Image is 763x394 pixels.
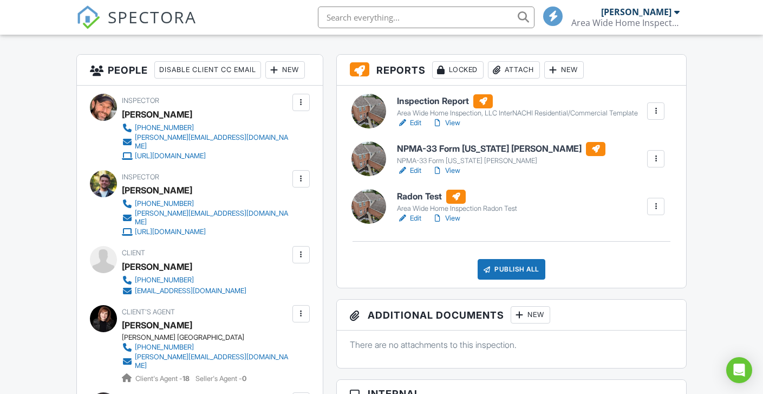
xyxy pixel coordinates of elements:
[135,152,206,160] div: [URL][DOMAIN_NAME]
[135,209,290,227] div: [PERSON_NAME][EMAIL_ADDRESS][DOMAIN_NAME]
[726,357,752,383] div: Open Intercom Messenger
[397,142,605,166] a: NPMA-33 Form [US_STATE] [PERSON_NAME] NPMA-33 Form [US_STATE] [PERSON_NAME]
[122,317,192,333] a: [PERSON_NAME]
[135,343,194,352] div: [PHONE_NUMBER]
[135,276,194,285] div: [PHONE_NUMBER]
[397,190,517,204] h6: Radon Test
[122,198,290,209] a: [PHONE_NUMBER]
[571,17,680,28] div: Area Wide Home Inspection, LLC
[122,122,290,133] a: [PHONE_NUMBER]
[397,142,605,156] h6: NPMA-33 Form [US_STATE] [PERSON_NAME]
[511,306,550,324] div: New
[397,94,638,108] h6: Inspection Report
[108,5,197,28] span: SPECTORA
[135,124,194,132] div: [PHONE_NUMBER]
[318,7,534,28] input: Search everything...
[122,182,192,198] div: [PERSON_NAME]
[397,204,517,213] div: Area Wide Home Inspection Radon Test
[397,157,605,165] div: NPMA-33 Form [US_STATE] [PERSON_NAME]
[337,300,687,331] h3: Additional Documents
[544,61,584,79] div: New
[397,109,638,118] div: Area Wide Home Inspection, LLC InterNACHI Residential/Commercial Template
[135,199,194,208] div: [PHONE_NUMBER]
[601,7,671,17] div: [PERSON_NAME]
[337,55,687,86] h3: Reports
[76,15,197,37] a: SPECTORA
[135,133,290,151] div: [PERSON_NAME][EMAIL_ADDRESS][DOMAIN_NAME]
[122,353,290,370] a: [PERSON_NAME][EMAIL_ADDRESS][DOMAIN_NAME]
[432,165,460,176] a: View
[182,374,190,383] strong: 18
[122,106,192,122] div: [PERSON_NAME]
[432,213,460,224] a: View
[488,61,540,79] div: Attach
[195,374,246,383] span: Seller's Agent -
[135,287,246,295] div: [EMAIL_ADDRESS][DOMAIN_NAME]
[135,228,206,236] div: [URL][DOMAIN_NAME]
[76,5,100,29] img: The Best Home Inspection Software - Spectora
[122,275,246,286] a: [PHONE_NUMBER]
[432,61,484,79] div: Locked
[432,118,460,128] a: View
[397,190,517,214] a: Radon Test Area Wide Home Inspection Radon Test
[122,227,290,237] a: [URL][DOMAIN_NAME]
[77,55,323,86] h3: People
[122,342,290,353] a: [PHONE_NUMBER]
[122,308,175,316] span: Client's Agent
[350,339,674,351] p: There are no attachments to this inspection.
[122,151,290,162] a: [URL][DOMAIN_NAME]
[135,353,290,370] div: [PERSON_NAME][EMAIL_ADDRESS][DOMAIN_NAME]
[265,61,305,79] div: New
[397,94,638,118] a: Inspection Report Area Wide Home Inspection, LLC InterNACHI Residential/Commercial Template
[397,118,421,128] a: Edit
[122,259,192,275] div: [PERSON_NAME]
[397,165,421,176] a: Edit
[122,286,246,296] a: [EMAIL_ADDRESS][DOMAIN_NAME]
[242,374,246,383] strong: 0
[154,61,261,79] div: Disable Client CC Email
[122,209,290,227] a: [PERSON_NAME][EMAIL_ADDRESS][DOMAIN_NAME]
[122,133,290,151] a: [PERSON_NAME][EMAIL_ADDRESS][DOMAIN_NAME]
[122,333,298,342] div: [PERSON_NAME] [GEOGRAPHIC_DATA]
[397,213,421,224] a: Edit
[122,96,159,105] span: Inspector
[135,374,191,383] span: Client's Agent -
[122,173,159,181] span: Inspector
[478,259,545,280] div: Publish All
[122,249,145,257] span: Client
